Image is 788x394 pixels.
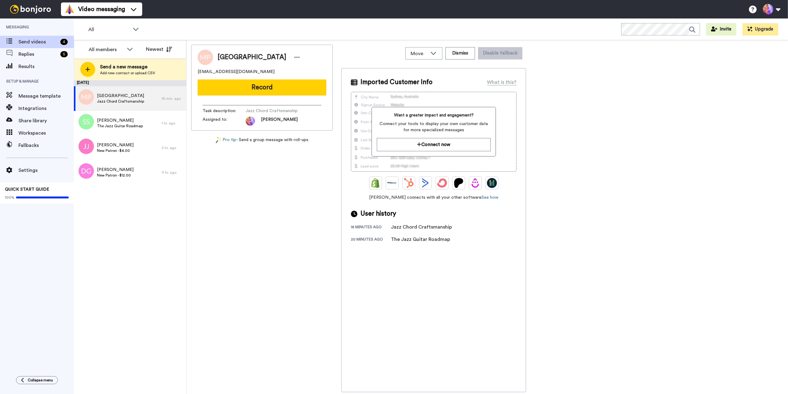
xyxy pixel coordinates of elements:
img: vm-color.svg [65,4,74,14]
span: Task description : [203,108,246,114]
div: What is this? [487,79,517,86]
span: All [88,26,130,33]
img: Drip [470,178,480,188]
div: Jazz Chord Craftsmanship [391,223,452,231]
span: Imported Customer Info [360,78,432,87]
button: Connect now [377,138,490,151]
img: Ontraport [387,178,397,188]
img: jj.png [78,139,94,154]
a: See how [481,195,498,200]
span: [PERSON_NAME] [97,167,134,173]
span: User history [360,209,396,218]
span: Want a greater impact and engagement? [377,112,490,118]
span: Video messaging [78,5,125,14]
span: [GEOGRAPHIC_DATA] [218,53,286,62]
div: 18 minutes ago [351,225,391,231]
img: bj-logo-header-white.svg [7,5,54,14]
span: Send a new message [100,63,155,71]
img: dg.png [78,163,94,179]
span: [GEOGRAPHIC_DATA] [97,93,144,99]
div: 4 [60,39,68,45]
button: Record [198,79,326,95]
span: Share library [18,117,74,124]
span: Jazz Chord Craftsmanship [97,99,144,104]
img: GoHighLevel [487,178,497,188]
span: 100% [5,195,14,200]
div: 1 hr. ago [162,121,183,126]
img: Patreon [454,178,464,188]
img: Shopify [371,178,380,188]
img: ActiveCampaign [420,178,430,188]
span: New Patron - $12.00 [97,173,134,178]
span: Send videos [18,38,58,46]
div: All members [89,46,124,53]
img: ss.png [78,114,94,129]
button: Disable fallback [478,47,522,59]
span: [PERSON_NAME] connects with all your other software [351,194,517,201]
button: Newest [141,43,177,55]
button: Dismiss [445,47,475,59]
span: Collapse menu [28,378,53,383]
div: 5 [60,51,68,57]
img: Image of Minjae Park [198,50,213,65]
span: Replies [18,51,58,58]
img: magic-wand.svg [216,137,221,143]
button: Invite [706,23,736,35]
img: photo.jpg [246,116,255,126]
span: [PERSON_NAME] [97,142,134,148]
span: Settings [18,167,74,174]
span: [PERSON_NAME] [97,117,143,124]
div: [DATE] [74,80,186,86]
span: Integrations [18,105,74,112]
div: 2 hr. ago [162,145,183,150]
span: [PERSON_NAME] [261,116,298,126]
span: Assigned to: [203,116,246,126]
a: Pro tip [216,137,236,143]
div: 11 hr. ago [162,170,183,175]
div: The Jazz Guitar Roadmap [391,236,450,243]
div: 20 minutes ago [351,237,391,243]
img: Hubspot [404,178,414,188]
span: Fallbacks [18,142,74,149]
div: 18 min. ago [162,96,183,101]
div: - Send a group message with roll-ups [191,137,333,143]
span: Results [18,63,74,70]
span: New Patron - $4.00 [97,148,134,153]
span: Move [411,50,427,57]
img: mp.png [78,89,94,105]
span: Connect your tools to display your own customer data for more specialized messages [377,121,490,133]
span: QUICK START GUIDE [5,187,49,192]
span: Workspaces [18,129,74,137]
span: [EMAIL_ADDRESS][DOMAIN_NAME] [198,69,275,75]
img: ConvertKit [437,178,447,188]
button: Collapse menu [16,376,58,384]
span: The Jazz Guitar Roadmap [97,124,143,128]
span: Message template [18,92,74,100]
button: Upgrade [742,23,778,35]
span: Add new contact or upload CSV [100,71,155,75]
span: Jazz Chord Craftsmanship [246,108,304,114]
